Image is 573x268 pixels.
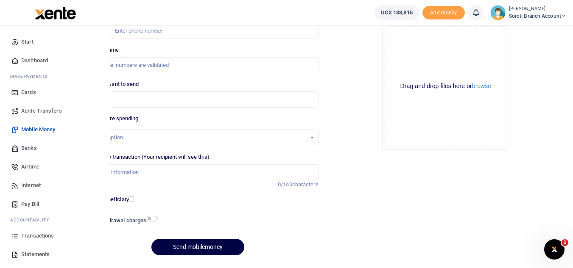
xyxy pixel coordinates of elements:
[490,5,566,20] a: profile-user [PERSON_NAME] Soroti Branch Account
[35,7,76,19] img: logo-large
[78,217,154,224] h6: Include withdrawal charges
[7,139,103,157] a: Banks
[21,181,41,190] span: Internet
[7,227,103,245] a: Transactions
[490,5,506,20] img: profile-user
[7,33,103,51] a: Start
[7,120,103,139] a: Mobile Money
[17,217,49,223] span: countability
[77,91,318,108] input: UGX
[544,239,565,260] iframe: Intercom live chat
[472,83,491,89] button: browse
[21,88,36,97] span: Cards
[7,195,103,213] a: Pay Bill
[381,8,413,17] span: UGX 133,815
[21,56,48,65] span: Dashboard
[7,51,103,70] a: Dashboard
[422,6,465,20] span: Add money
[21,144,37,152] span: Banks
[21,200,39,208] span: Pay Bill
[7,213,103,227] li: Ac
[509,12,566,20] span: Soroti Branch Account
[509,6,566,13] small: [PERSON_NAME]
[375,5,419,20] a: UGX 133,815
[21,107,62,115] span: Xente Transfers
[77,23,318,39] input: Enter phone number
[562,239,568,246] span: 1
[21,38,34,46] span: Start
[371,5,422,20] li: Wallet ballance
[21,232,54,240] span: Transactions
[382,23,509,150] div: File Uploader
[77,153,210,161] label: Memo for this transaction (Your recipient will see this)
[84,133,306,142] div: Select an option
[77,164,318,180] input: Enter extra information
[7,70,103,83] li: M
[21,250,50,259] span: Statements
[21,163,39,171] span: Airtime
[7,157,103,176] a: Airtime
[34,9,76,16] a: logo-small logo-large logo-large
[14,73,48,80] span: ake Payments
[7,245,103,264] a: Statements
[422,9,465,15] a: Add money
[7,83,103,102] a: Cards
[151,239,244,255] button: Send mobilemoney
[386,82,506,90] div: Drag and drop files here or
[422,6,465,20] li: Toup your wallet
[77,57,318,73] input: MTN & Airtel numbers are validated
[292,181,319,188] span: characters
[21,125,55,134] span: Mobile Money
[7,102,103,120] a: Xente Transfers
[278,181,292,188] span: 0/140
[7,176,103,195] a: Internet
